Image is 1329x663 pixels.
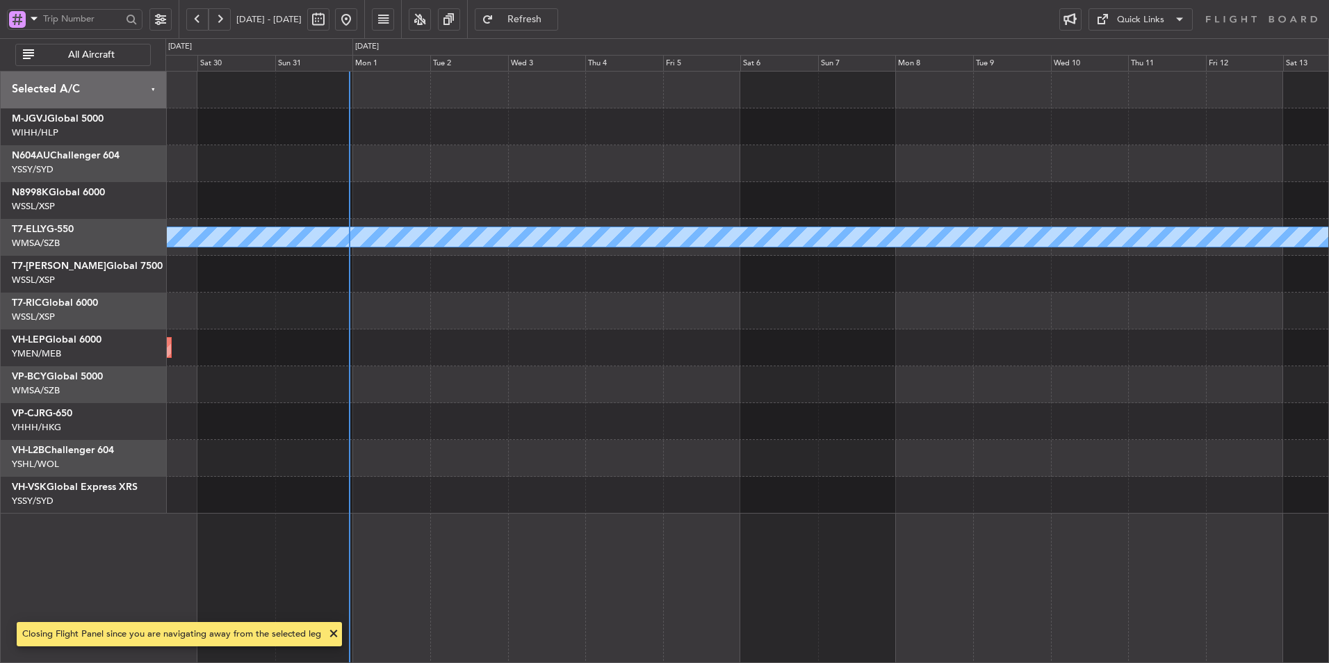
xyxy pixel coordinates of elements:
[352,55,430,72] div: Mon 1
[12,163,54,176] a: YSSY/SYD
[22,628,321,641] div: Closing Flight Panel since you are navigating away from the selected leg
[168,41,192,53] div: [DATE]
[12,458,59,470] a: YSHL/WOL
[12,224,47,234] span: T7-ELLY
[275,55,353,72] div: Sun 31
[15,44,151,66] button: All Aircraft
[12,409,72,418] a: VP-CJRG-650
[355,41,379,53] div: [DATE]
[12,384,60,397] a: WMSA/SZB
[12,274,55,286] a: WSSL/XSP
[43,8,122,29] input: Trip Number
[37,50,146,60] span: All Aircraft
[12,126,58,139] a: WIHH/HLP
[12,237,60,249] a: WMSA/SZB
[12,372,47,382] span: VP-BCY
[12,372,103,382] a: VP-BCYGlobal 5000
[740,55,818,72] div: Sat 6
[12,335,101,345] a: VH-LEPGlobal 6000
[12,298,98,308] a: T7-RICGlobal 6000
[12,445,114,455] a: VH-L2BChallenger 604
[818,55,896,72] div: Sun 7
[12,495,54,507] a: YSSY/SYD
[236,13,302,26] span: [DATE] - [DATE]
[12,482,47,492] span: VH-VSK
[12,200,55,213] a: WSSL/XSP
[508,55,586,72] div: Wed 3
[496,15,553,24] span: Refresh
[12,261,163,271] a: T7-[PERSON_NAME]Global 7500
[12,421,61,434] a: VHHH/HKG
[12,151,120,161] a: N604AUChallenger 604
[12,224,74,234] a: T7-ELLYG-550
[197,55,275,72] div: Sat 30
[12,445,44,455] span: VH-L2B
[663,55,741,72] div: Fri 5
[12,311,55,323] a: WSSL/XSP
[12,114,47,124] span: M-JGVJ
[973,55,1051,72] div: Tue 9
[1051,55,1129,72] div: Wed 10
[12,114,104,124] a: M-JGVJGlobal 5000
[12,188,49,197] span: N8998K
[12,482,138,492] a: VH-VSKGlobal Express XRS
[12,335,45,345] span: VH-LEP
[1117,13,1164,27] div: Quick Links
[895,55,973,72] div: Mon 8
[12,347,61,360] a: YMEN/MEB
[585,55,663,72] div: Thu 4
[12,298,42,308] span: T7-RIC
[12,261,106,271] span: T7-[PERSON_NAME]
[1206,55,1284,72] div: Fri 12
[1089,8,1193,31] button: Quick Links
[430,55,508,72] div: Tue 2
[12,409,45,418] span: VP-CJR
[1128,55,1206,72] div: Thu 11
[12,151,50,161] span: N604AU
[12,188,105,197] a: N8998KGlobal 6000
[475,8,558,31] button: Refresh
